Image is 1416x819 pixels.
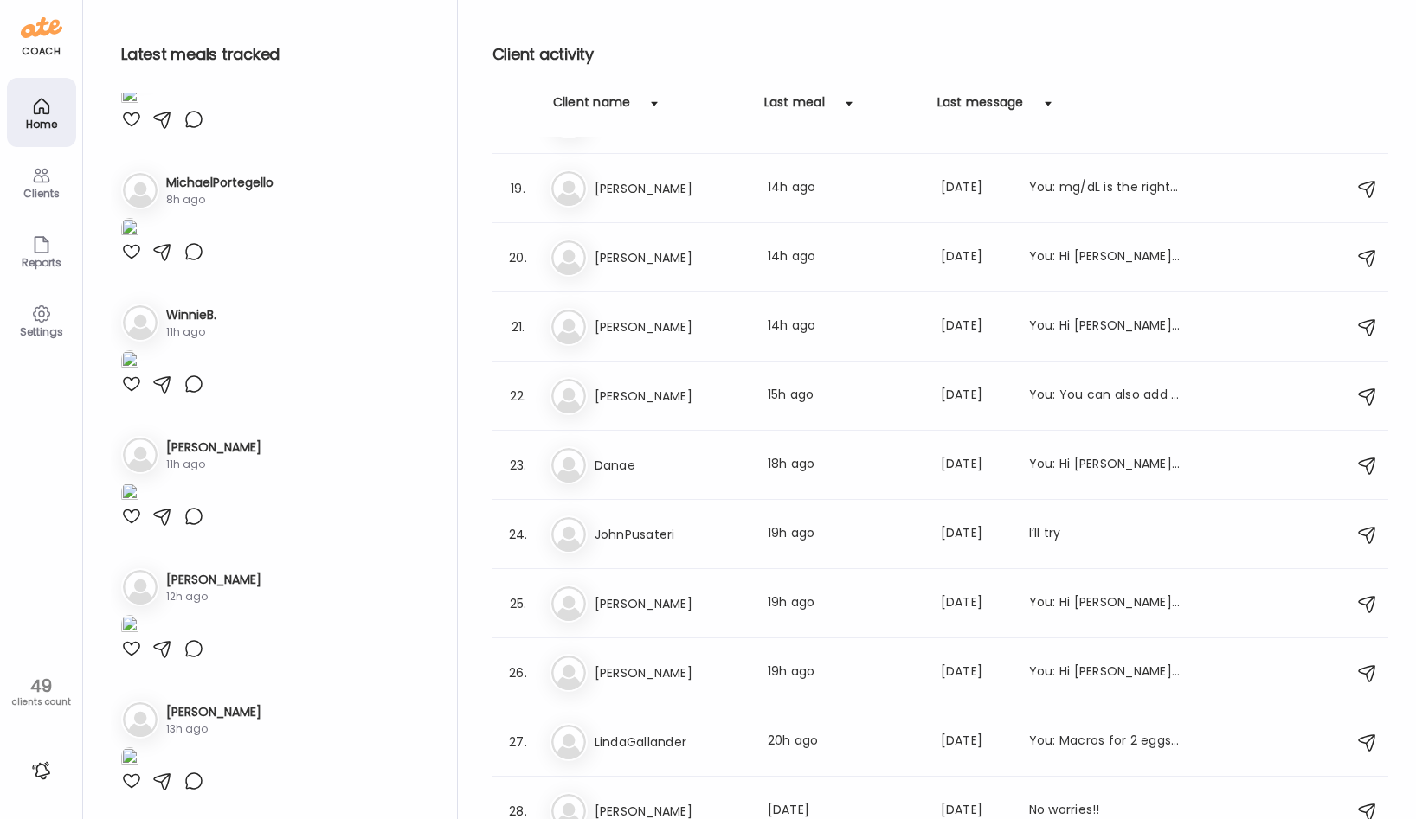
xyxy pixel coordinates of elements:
[768,662,920,683] div: 19h ago
[595,386,747,406] h3: [PERSON_NAME]
[166,457,261,472] div: 11h ago
[1029,386,1181,406] div: You: You can also add coconut oil to meals or by having fat bombs that are made with coconut oil
[551,586,586,621] img: bg-avatar-default.svg
[10,257,73,268] div: Reports
[123,570,158,605] img: bg-avatar-default.svg
[595,593,747,614] h3: [PERSON_NAME]
[768,524,920,545] div: 19h ago
[551,379,586,413] img: bg-avatar-default.svg
[123,305,158,340] img: bg-avatar-default.svg
[551,310,586,344] img: bg-avatar-default.svg
[941,178,1008,199] div: [DATE]
[508,386,529,406] div: 22.
[166,721,261,737] div: 13h ago
[595,317,747,337] h3: [PERSON_NAME]
[768,178,920,199] div: 14h ago
[595,732,747,752] h3: LindaGallander
[166,589,261,605] div: 12h ago
[166,324,216,340] div: 11h ago
[10,188,73,199] div: Clients
[508,524,529,545] div: 24.
[768,386,920,406] div: 15h ago
[595,178,747,199] h3: [PERSON_NAME]
[551,171,586,206] img: bg-avatar-default.svg
[1029,732,1181,752] div: You: Macros for 2 eggs cooked in 1 Tbsp bacon fat (can sub butter) with 4 bacon strips: 28 g prot...
[508,178,529,199] div: 19.
[508,247,529,268] div: 20.
[166,438,261,457] h3: [PERSON_NAME]
[941,662,1008,683] div: [DATE]
[551,517,586,552] img: bg-avatar-default.svg
[1029,593,1181,614] div: You: Hi [PERSON_NAME]! Just sending a friendly reminder to take photos of your meals, thank you!
[22,44,61,59] div: coach
[6,675,76,696] div: 49
[123,438,158,472] img: bg-avatar-default.svg
[551,725,586,759] img: bg-avatar-default.svg
[595,455,747,476] h3: Danae
[941,455,1008,476] div: [DATE]
[166,306,216,324] h3: WinnieB.
[508,593,529,614] div: 25.
[595,662,747,683] h3: [PERSON_NAME]
[595,524,747,545] h3: JohnPusateri
[941,732,1008,752] div: [DATE]
[508,317,529,337] div: 21.
[551,448,586,483] img: bg-avatar-default.svg
[941,524,1008,545] div: [DATE]
[10,118,73,130] div: Home
[1029,317,1181,337] div: You: Hi [PERSON_NAME], I was running a few mins behind and just sent the link, so you should have...
[21,14,62,42] img: ate
[166,192,274,208] div: 8h ago
[121,42,429,67] h2: Latest meals tracked
[1029,524,1181,545] div: I’ll try
[768,593,920,614] div: 19h ago
[551,240,586,275] img: bg-avatar-default.svg
[1029,178,1181,199] div: You: mg/dL is the right choice, I am not sure why it is giving me different numbers
[121,218,138,241] img: images%2FlFdkNdMGBjaCZIyjOpKhiHkISKg2%2F0uqHMoRVSDWyeLejUbFl%2FSWQGEljTp1vcsYCDSLPE_1080
[492,42,1388,67] h2: Client activity
[1029,247,1181,268] div: You: Hi [PERSON_NAME], your [DATE] meal looks great! Could you add another serving of fat to it? ...
[551,656,586,690] img: bg-avatar-default.svg
[121,86,138,109] img: images%2Fip99ljtmwDYLWjdYRTVxLbjdbSK2%2FC4JMJcwaQDfB5s3pGbne%2F76fhWWWLCWtVssaxwRRl_1080
[121,615,138,638] img: images%2Fh28tF6ozyeSEGWHCCSRnsdv3OBi2%2FptaW3BdqYdJ1cwt7S5ko%2FvkDHVTlEf3df19m9OWyf_1080
[941,593,1008,614] div: [DATE]
[1029,662,1181,683] div: You: Hi [PERSON_NAME], are you currently having one meal per day or is there a second meal?
[768,317,920,337] div: 14h ago
[595,247,747,268] h3: [PERSON_NAME]
[1029,455,1181,476] div: You: Hi [PERSON_NAME]! Just sending you a quick message to let you know that your data from the n...
[768,455,920,476] div: 18h ago
[764,93,825,121] div: Last meal
[123,173,158,208] img: bg-avatar-default.svg
[768,247,920,268] div: 14h ago
[123,702,158,737] img: bg-avatar-default.svg
[121,350,138,374] img: images%2FCwVmBAurA3hVDyX7zFMjR08vqvc2%2FyhhA3KCtqIPWgpgJvKxg%2FUW7jT51IyjQGuKIzSKlr_1080
[166,571,261,589] h3: [PERSON_NAME]
[941,317,1008,337] div: [DATE]
[553,93,631,121] div: Client name
[121,483,138,506] img: images%2FEQF0lNx2D9MvxETZ27iei7D27TD3%2FsmGxHdPVypiTmMvPV4o4%2FlohyIlzj1JX4t5MFdiut_1080
[121,747,138,771] img: images%2FbQ3YxfBIacPNzHvcNiaXdMHbKGh2%2F9YB7WYQvbrK8Ou8WcmU1%2FoYhwKeQp9nJk2njiZL9h_1080
[6,696,76,708] div: clients count
[508,662,529,683] div: 26.
[166,703,261,721] h3: [PERSON_NAME]
[508,455,529,476] div: 23.
[166,174,274,192] h3: MichaelPortegello
[508,732,529,752] div: 27.
[937,93,1024,121] div: Last message
[10,326,73,337] div: Settings
[941,386,1008,406] div: [DATE]
[941,247,1008,268] div: [DATE]
[768,732,920,752] div: 20h ago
